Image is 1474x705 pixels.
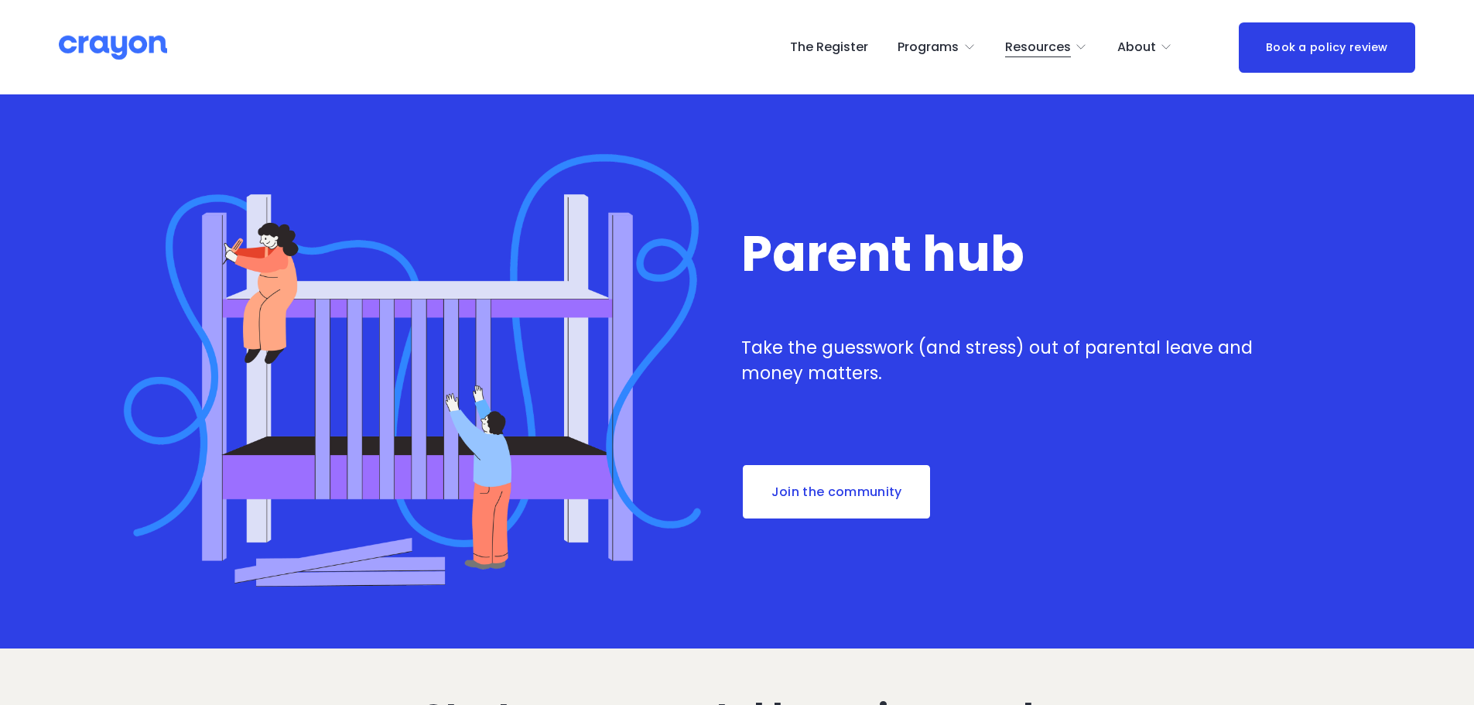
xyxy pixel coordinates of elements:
[1005,36,1071,59] span: Resources
[898,35,976,60] a: folder dropdown
[741,464,932,521] a: Join the community
[790,35,868,60] a: The Register
[898,36,959,59] span: Programs
[1117,36,1156,59] span: About
[59,34,167,61] img: Crayon
[1117,35,1173,60] a: folder dropdown
[1239,22,1415,73] a: Book a policy review
[1005,35,1088,60] a: folder dropdown
[741,228,1265,280] h1: Parent hub
[741,335,1265,387] p: Take the guesswork (and stress) out of parental leave and money matters.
